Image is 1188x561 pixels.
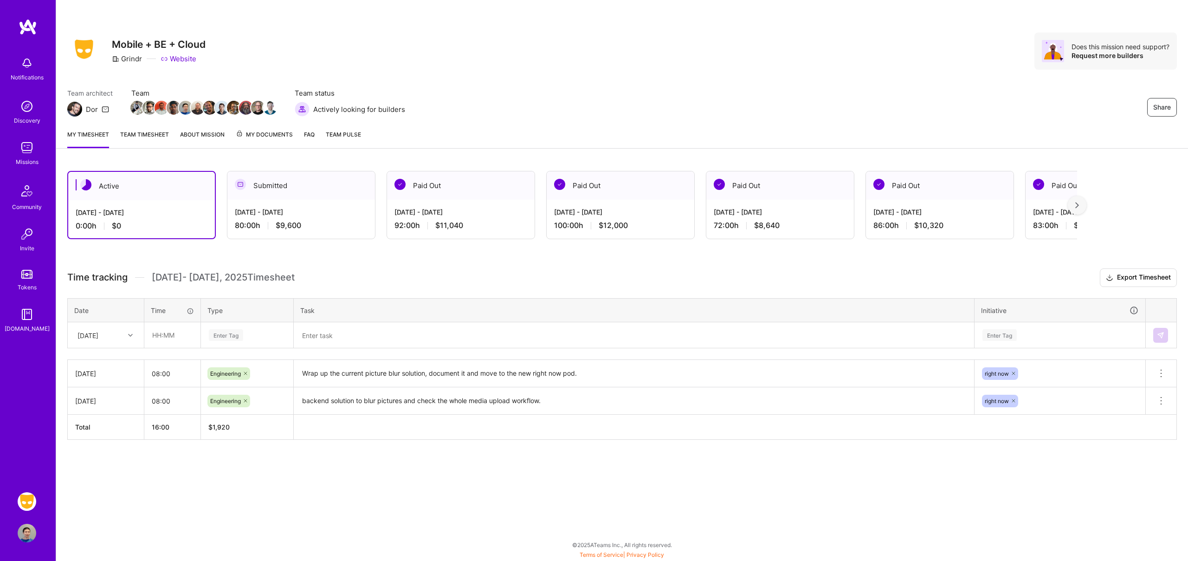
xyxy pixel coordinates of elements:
[227,171,375,200] div: Submitted
[1072,51,1169,60] div: Request more builders
[131,100,143,116] a: Team Member Avatar
[11,72,44,82] div: Notifications
[394,207,527,217] div: [DATE] - [DATE]
[112,221,121,231] span: $0
[236,130,293,140] span: My Documents
[394,221,527,230] div: 92:00 h
[16,157,39,167] div: Missions
[208,423,230,431] span: $ 1,920
[192,100,204,116] a: Team Member Avatar
[18,492,36,511] img: Grindr: Mobile + BE + Cloud
[387,171,535,200] div: Paid Out
[203,101,217,115] img: Team Member Avatar
[313,104,405,114] span: Actively looking for builders
[1074,221,1099,230] span: $9,960
[985,370,1009,377] span: right now
[294,298,975,322] th: Task
[263,101,277,115] img: Team Member Avatar
[67,102,82,117] img: Team Architect
[580,551,664,558] span: |
[295,388,973,414] textarea: backend solution to blur pictures and check the whole media upload workflow.
[1042,40,1064,62] img: Avatar
[209,328,243,342] div: Enter Tag
[77,330,98,340] div: [DATE]
[131,88,276,98] span: Team
[68,172,215,200] div: Active
[76,221,207,231] div: 0:00 h
[120,130,169,148] a: Team timesheet
[151,306,194,315] div: Time
[210,398,241,404] span: Engineering
[706,171,854,200] div: Paid Out
[76,208,207,217] div: [DATE] - [DATE]
[18,54,36,72] img: bell
[18,282,37,292] div: Tokens
[580,551,623,558] a: Terms of Service
[56,533,1188,556] div: © 2025 ATeams Inc., All rights reserved.
[1106,273,1113,283] i: icon Download
[599,221,628,230] span: $12,000
[144,361,200,386] input: HH:MM
[128,333,133,338] i: icon Chevron
[102,105,109,113] i: icon Mail
[180,100,192,116] a: Team Member Avatar
[12,202,42,212] div: Community
[215,101,229,115] img: Team Member Avatar
[873,207,1006,217] div: [DATE] - [DATE]
[873,179,885,190] img: Paid Out
[394,179,406,190] img: Paid Out
[19,19,37,35] img: logo
[18,305,36,324] img: guide book
[326,130,361,148] a: Team Pulse
[252,100,264,116] a: Team Member Avatar
[16,180,38,202] img: Community
[68,298,144,322] th: Date
[145,323,200,347] input: HH:MM
[239,101,253,115] img: Team Member Avatar
[168,100,180,116] a: Team Member Avatar
[210,370,241,377] span: Engineering
[191,101,205,115] img: Team Member Avatar
[235,221,368,230] div: 80:00 h
[236,130,293,148] a: My Documents
[21,270,32,279] img: tokens
[15,492,39,511] a: Grindr: Mobile + BE + Cloud
[304,130,315,148] a: FAQ
[5,324,50,333] div: [DOMAIN_NAME]
[18,524,36,542] img: User Avatar
[1075,202,1079,209] img: right
[167,101,181,115] img: Team Member Avatar
[1033,221,1166,230] div: 83:00 h
[295,102,310,117] img: Actively looking for builders
[547,171,694,200] div: Paid Out
[20,243,34,253] div: Invite
[68,415,144,440] th: Total
[435,221,463,230] span: $11,040
[1100,268,1177,287] button: Export Timesheet
[75,369,136,378] div: [DATE]
[264,100,276,116] a: Team Member Avatar
[251,101,265,115] img: Team Member Avatar
[204,100,216,116] a: Team Member Avatar
[67,130,109,148] a: My timesheet
[985,398,1009,404] span: right now
[112,39,206,50] h3: Mobile + BE + Cloud
[1033,207,1166,217] div: [DATE] - [DATE]
[554,179,565,190] img: Paid Out
[714,221,846,230] div: 72:00 h
[1033,179,1044,190] img: Paid Out
[1026,171,1173,200] div: Paid Out
[18,225,36,243] img: Invite
[1072,42,1169,51] div: Does this mission need support?
[866,171,1014,200] div: Paid Out
[914,221,943,230] span: $10,320
[326,131,361,138] span: Team Pulse
[714,179,725,190] img: Paid Out
[14,116,40,125] div: Discovery
[1147,98,1177,117] button: Share
[228,100,240,116] a: Team Member Avatar
[15,524,39,542] a: User Avatar
[235,179,246,190] img: Submitted
[240,100,252,116] a: Team Member Avatar
[155,100,168,116] a: Team Member Avatar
